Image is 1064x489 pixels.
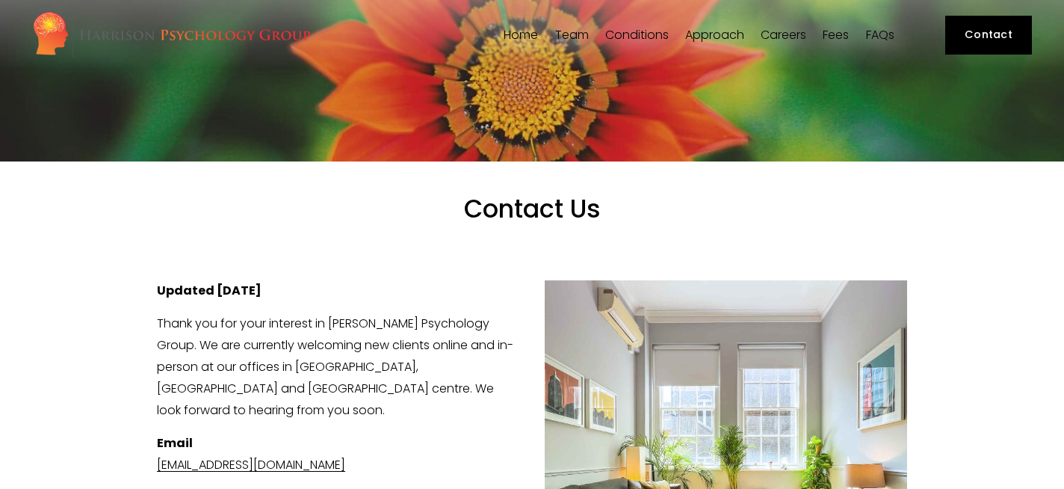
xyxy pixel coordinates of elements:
a: Careers [761,28,806,42]
a: Contact [945,16,1033,55]
span: Team [555,29,589,41]
a: Fees [823,28,849,42]
p: Thank you for your interest in [PERSON_NAME] Psychology Group. We are currently welcoming new cli... [157,313,907,421]
a: folder dropdown [685,28,744,42]
strong: Updated [DATE] [157,282,262,299]
a: folder dropdown [555,28,589,42]
strong: Email [157,434,193,452]
h1: Contact Us [222,194,842,255]
a: folder dropdown [605,28,669,42]
span: Conditions [605,29,669,41]
span: Approach [685,29,744,41]
img: Harrison Psychology Group [32,10,311,59]
a: FAQs [866,28,894,42]
a: Home [504,28,538,42]
a: [EMAIL_ADDRESS][DOMAIN_NAME] [157,456,345,473]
